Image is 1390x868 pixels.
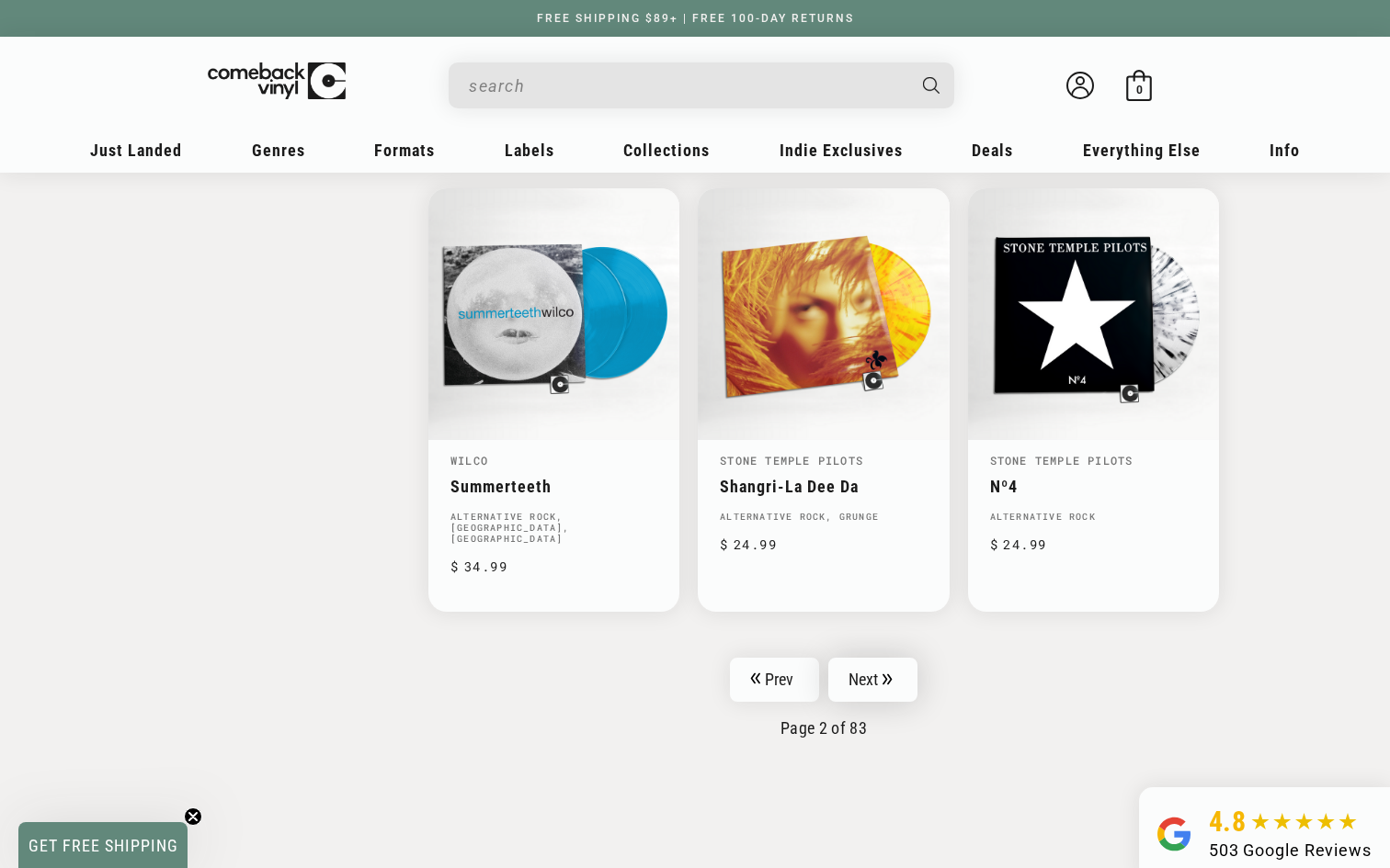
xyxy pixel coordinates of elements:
[1136,83,1143,96] span: 0
[623,141,710,160] span: Collections
[90,141,182,160] span: Just Landed
[1251,813,1357,831] img: star5.svg
[1209,806,1247,838] span: 4.8
[990,477,1197,496] a: Nº4
[252,141,305,160] span: Genres
[990,453,1134,468] a: Stone Temple Pilots
[18,822,188,868] div: GET FREE SHIPPINGClose teaser
[28,836,178,855] span: GET FREE SHIPPING
[184,807,202,826] button: Close teaser
[469,67,905,105] input: When autocomplete results are available use up and down arrows to review and enter to select
[1209,838,1372,862] div: 503 Google Reviews
[720,477,927,496] a: Shangri-La Dee Da
[505,141,554,160] span: Labels
[780,141,903,160] span: Indie Exclusives
[449,62,954,108] div: Search
[730,658,819,702] a: Prev
[518,12,872,25] a: FREE SHIPPING $89+ | FREE 100-DAY RETURNS
[450,453,488,468] a: Wilco
[907,62,957,108] button: Search
[1270,141,1300,160] span: Info
[428,658,1219,738] nav: Pagination
[1083,141,1201,160] span: Everything Else
[972,141,1013,160] span: Deals
[1157,806,1191,862] img: Group.svg
[374,141,435,160] span: Formats
[720,453,863,468] a: Stone Temple Pilots
[828,658,918,702] a: Next
[428,718,1219,738] p: Page 2 of 83
[450,477,657,496] a: Summerteeth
